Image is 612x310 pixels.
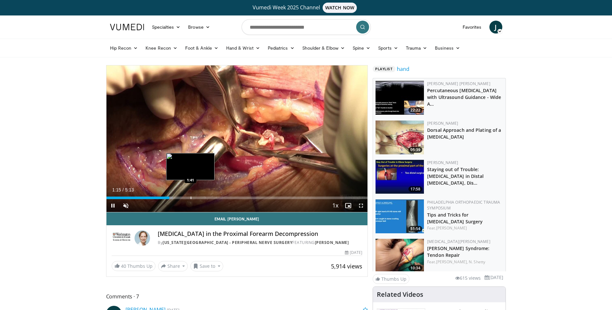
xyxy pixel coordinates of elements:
a: Pediatrics [264,42,298,54]
div: By FEATURING [158,240,362,246]
a: [PERSON_NAME], [436,259,468,265]
a: 51:54 [376,199,424,233]
h4: Related Videos [377,291,423,298]
a: Browse [184,21,214,34]
img: 516b0d10-a1ab-4649-9951-1a3eed398be3.150x105_q85_crop-smart_upscale.jpg [376,121,424,154]
a: Dorsal Approach and Plating of a [MEDICAL_DATA] [427,127,501,140]
a: Thumbs Up [373,274,409,284]
span: WATCH NOW [323,3,357,13]
a: 40 Thumbs Up [112,261,156,271]
button: Playback Rate [329,199,342,212]
a: Staying out of Trouble: [MEDICAL_DATA] in Distal [MEDICAL_DATA], Dis… [427,166,484,186]
button: Unmute [119,199,132,212]
span: 5:13 [125,187,134,192]
span: 1:15 [112,187,121,192]
span: Playlist [373,66,395,72]
img: image.jpeg [166,153,215,180]
a: Specialties [148,21,185,34]
li: [DATE] [485,274,503,281]
li: 615 views [455,275,481,282]
button: Share [158,261,188,271]
img: c2ac1c6a-568a-48f4-a22f-37e1d309a625.150x105_q85_crop-smart_upscale.jpg [376,239,424,273]
a: [PERSON_NAME] [315,240,349,245]
a: [PERSON_NAME] [PERSON_NAME] [427,81,490,86]
span: Comments 7 [106,292,368,301]
a: Email [PERSON_NAME] [106,212,368,225]
a: [PERSON_NAME] [427,160,458,165]
img: a4dd0909-1e70-46fb-9f93-0e40411d09ca.150x105_q85_crop-smart_upscale.jpg [376,199,424,233]
span: 10:34 [408,265,422,271]
a: Foot & Ankle [181,42,222,54]
a: Sports [374,42,402,54]
a: 05:39 [376,121,424,154]
a: 22:22 [376,81,424,115]
a: hand [397,65,409,73]
a: Spine [349,42,374,54]
a: Percutaneous [MEDICAL_DATA] with Ultrasound Guidance - Wide A… [427,87,501,107]
span: 22:22 [408,107,422,113]
span: 40 [121,263,126,269]
img: Washington University School of Medicine - Peripheral Nerve Surgery [112,230,132,246]
a: Shoulder & Elbow [298,42,349,54]
img: Avatar [135,230,150,246]
button: Save to [190,261,223,271]
input: Search topics, interventions [242,19,371,35]
video-js: Video Player [106,65,368,212]
a: Knee Recon [142,42,181,54]
a: 17:58 [376,160,424,194]
span: / [123,187,124,192]
a: Business [431,42,464,54]
span: 5,914 views [331,262,362,270]
img: Q2xRg7exoPLTwO8X4xMDoxOjB1O8AjAz_1.150x105_q85_crop-smart_upscale.jpg [376,160,424,194]
a: 10:34 [376,239,424,273]
a: Hand & Wrist [222,42,264,54]
a: [PERSON_NAME] [427,121,458,126]
a: Trauma [402,42,431,54]
button: Pause [106,199,119,212]
span: 51:54 [408,226,422,232]
h4: [MEDICAL_DATA] in the Proximal Forearm Decompression [158,230,362,237]
button: Enable picture-in-picture mode [342,199,355,212]
span: 17:58 [408,186,422,192]
div: Feat. [427,225,503,231]
a: Favorites [459,21,486,34]
a: Tips and Tricks for [MEDICAL_DATA] Surgery [427,212,483,225]
img: VuMedi Logo [110,24,144,30]
a: Philadelphia Orthopaedic Trauma Symposium [427,199,500,211]
a: Hip Recon [106,42,142,54]
div: Progress Bar [106,197,368,199]
div: Feat. [427,259,503,265]
a: J [489,21,502,34]
span: 05:39 [408,147,422,153]
img: 2e2c3164-f070-4174-973f-4291e7827284.150x105_q85_crop-smart_upscale.jpg [376,81,424,115]
a: [PERSON_NAME] [436,225,467,231]
a: [PERSON_NAME] Syndrome: Tendon Repair [427,245,489,258]
div: [DATE] [345,250,362,256]
button: Fullscreen [355,199,367,212]
a: N. Shetty [469,259,485,265]
a: [MEDICAL_DATA][PERSON_NAME] [427,239,490,244]
a: Vumedi Week 2025 ChannelWATCH NOW [111,3,501,13]
a: [US_STATE][GEOGRAPHIC_DATA] - Peripheral Nerve Surgery [163,240,292,245]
